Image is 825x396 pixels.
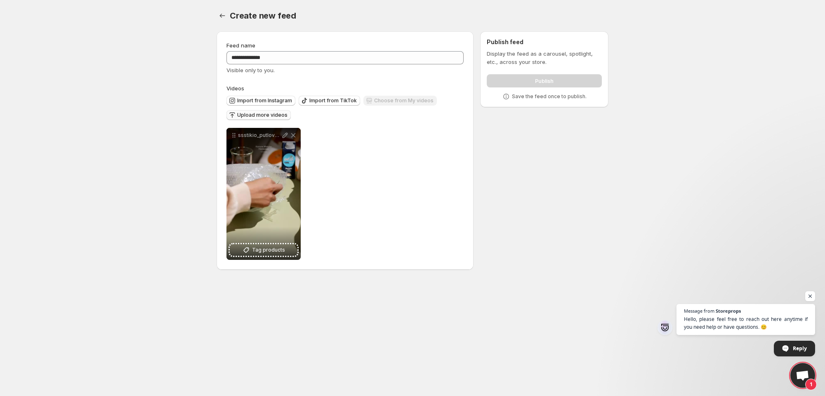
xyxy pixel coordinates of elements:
div: ssstikio_putlovematcha_1757494935071Tag products [226,128,301,260]
span: Tag products [252,246,285,254]
span: Upload more videos [237,112,288,118]
span: Hello, please feel free to reach out here anytime if you need help or have questions. 😊 [684,315,808,331]
span: Feed name [226,42,255,49]
button: Settings [217,10,228,21]
span: Storeprops [716,309,741,313]
div: Open chat [790,363,815,388]
button: Import from TikTok [299,96,360,106]
button: Import from Instagram [226,96,295,106]
span: Import from Instagram [237,97,292,104]
p: Display the feed as a carousel, spotlight, etc., across your store. [487,49,602,66]
h2: Publish feed [487,38,602,46]
button: Tag products [230,244,297,256]
span: Import from TikTok [309,97,357,104]
span: Create new feed [230,11,296,21]
span: Visible only to you. [226,67,275,73]
p: Save the feed once to publish. [512,93,587,100]
button: Upload more videos [226,110,291,120]
span: Videos [226,85,244,92]
span: Message from [684,309,714,313]
span: Reply [793,341,807,356]
p: ssstikio_putlovematcha_1757494935071 [238,132,281,139]
span: 1 [805,379,817,390]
